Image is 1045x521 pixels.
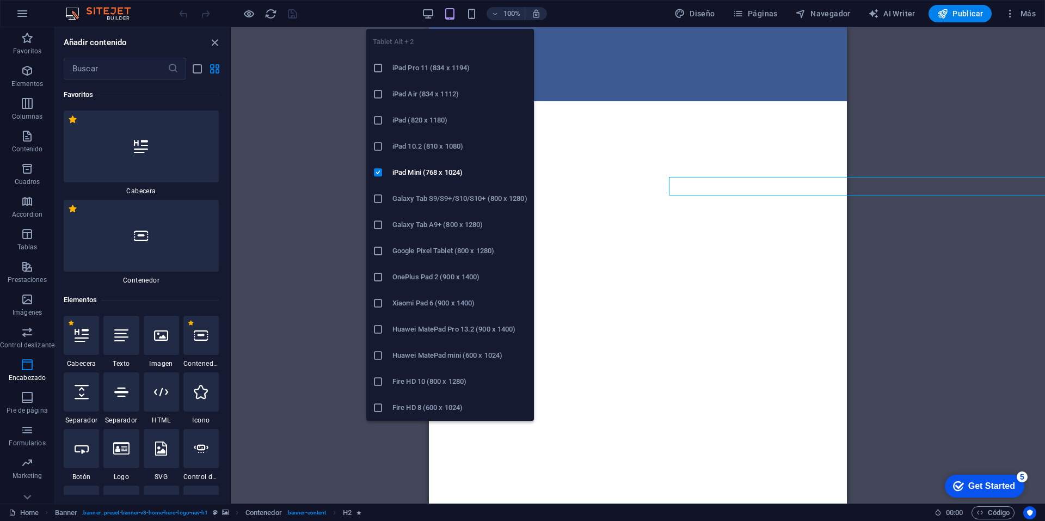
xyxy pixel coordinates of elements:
[144,372,179,425] div: HTML
[82,506,208,519] span: . banner .preset-banner-v3-home-hero-logo-nav-h1
[392,218,527,231] h6: Galaxy Tab A9+ (800 x 1280)
[343,506,352,519] span: Haz clic para seleccionar y doble clic para editar
[791,5,855,22] button: Navegador
[208,62,221,75] button: grid-view
[392,62,527,75] h6: iPad Pro 11 (834 x 1194)
[183,372,219,425] div: Icono
[9,439,45,448] p: Formularios
[264,7,277,20] button: reload
[286,506,326,519] span: . banner-content
[392,323,527,336] h6: Huawei MatePad Pro 13.2 (900 x 1400)
[103,372,139,425] div: Separador
[25,231,39,234] button: 1
[188,320,194,326] span: Eliminar de favoritos
[531,9,541,19] i: Al redimensionar, ajustar el nivel de zoom automáticamente para ajustarse al dispositivo elegido.
[674,8,715,19] span: Diseño
[15,177,40,186] p: Cuadros
[392,114,527,127] h6: iPad (820 x 1180)
[11,79,43,88] p: Elementos
[64,473,99,481] span: Botón
[64,359,99,368] span: Cabecera
[103,359,139,368] span: Texto
[265,8,277,20] i: Volver a cargar página
[55,506,361,519] nav: breadcrumb
[13,308,42,317] p: Imágenes
[976,506,1010,519] span: Código
[242,7,255,20] button: Haz clic para salir del modo de previsualización y seguir editando
[103,416,139,425] span: Separador
[12,210,42,219] p: Accordion
[64,293,219,307] h6: Elementos
[9,373,46,382] p: Encabezado
[144,316,179,368] div: Imagen
[64,276,219,285] span: Contenedor
[144,359,179,368] span: Imagen
[868,8,915,19] span: AI Writer
[392,192,527,205] h6: Galaxy Tab S9/S9+/S10/S10+ (800 x 1280)
[1023,506,1036,519] button: Usercentrics
[63,7,144,20] img: Editor Logo
[7,406,47,415] p: Pie de página
[795,8,851,19] span: Navegador
[972,506,1015,519] button: Código
[68,204,77,213] span: Eliminar de favoritos
[208,36,221,49] button: close panel
[64,316,99,368] div: Cabecera
[935,506,963,519] h6: Tiempo de la sesión
[392,271,527,284] h6: OnePlus Pad 2 (900 x 1400)
[25,244,39,247] button: 2
[190,62,204,75] button: list-view
[946,506,963,519] span: 00 00
[670,5,720,22] div: Diseño (Ctrl+Alt+Y)
[183,473,219,481] span: Control deslizante de imágenes
[12,145,43,154] p: Contenido
[1000,5,1040,22] button: Más
[103,316,139,368] div: Texto
[954,508,955,517] span: :
[9,5,88,28] div: Get Started 5 items remaining, 0% complete
[392,297,527,310] h6: Xiaomi Pad 6 (900 x 1400)
[68,320,74,326] span: Eliminar de favoritos
[144,416,179,425] span: HTML
[13,47,41,56] p: Favoritos
[864,5,920,22] button: AI Writer
[392,140,527,153] h6: iPad 10.2 (810 x 1080)
[392,349,527,362] h6: Huawei MatePad mini (600 x 1024)
[64,88,219,101] h6: Favoritos
[103,429,139,481] div: Logo
[183,429,219,481] div: Control deslizante de imágenes
[64,111,219,195] div: Cabecera
[55,506,78,519] span: Haz clic para seleccionar y doble clic para editar
[13,471,42,480] p: Marketing
[64,416,99,425] span: Separador
[32,12,79,22] div: Get Started
[64,372,99,425] div: Separador
[183,359,219,368] span: Contenedor
[144,429,179,481] div: SVG
[670,5,720,22] button: Diseño
[1005,8,1036,19] span: Más
[503,7,520,20] h6: 100%
[64,58,168,79] input: Buscar
[25,257,39,260] button: 3
[937,8,983,19] span: Publicar
[144,473,179,481] span: SVG
[213,510,218,516] i: Este elemento es un preajuste personalizable
[9,506,39,519] a: Haz clic para cancelar la selección y doble clic para abrir páginas
[392,88,527,101] h6: iPad Air (834 x 1112)
[17,243,38,252] p: Tablas
[392,244,527,258] h6: Google Pixel Tablet (800 x 1280)
[728,5,782,22] button: Páginas
[392,166,527,179] h6: iPad Mini (768 x 1024)
[929,5,992,22] button: Publicar
[103,473,139,481] span: Logo
[64,429,99,481] div: Botón
[392,375,527,388] h6: Fire HD 10 (800 x 1280)
[64,200,219,285] div: Contenedor
[392,401,527,414] h6: Fire HD 8 (600 x 1024)
[64,36,127,49] h6: Añadir contenido
[245,506,282,519] span: Haz clic para seleccionar y doble clic para editar
[487,7,525,20] button: 100%
[68,115,77,124] span: Eliminar de favoritos
[356,510,361,516] i: El elemento contiene una animación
